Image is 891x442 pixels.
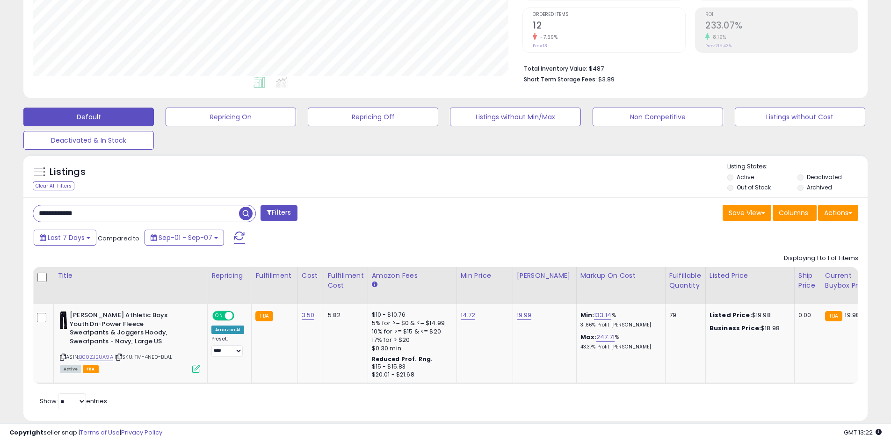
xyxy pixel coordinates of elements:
b: Total Inventory Value: [524,65,587,72]
img: 31cCe+Jaz8L._SL40_.jpg [60,311,67,330]
div: Markup on Cost [580,271,661,281]
span: Ordered Items [533,12,685,17]
div: seller snap | | [9,428,162,437]
div: 5% for >= $0 & <= $14.99 [372,319,449,327]
a: 133.14 [594,311,611,320]
a: 3.50 [302,311,315,320]
p: 43.37% Profit [PERSON_NAME] [580,344,658,350]
small: FBA [825,311,842,321]
strong: Copyright [9,428,43,437]
span: Compared to: [98,234,141,243]
div: 79 [669,311,698,319]
span: Show: entries [40,397,107,406]
div: Amazon AI [211,326,244,334]
p: Listing States: [727,162,868,171]
div: $20.01 - $21.68 [372,371,449,379]
div: Current Buybox Price [825,271,873,290]
label: Deactivated [807,173,842,181]
h2: 12 [533,20,685,33]
span: 2025-09-15 13:22 GMT [844,428,882,437]
b: Listed Price: [710,311,752,319]
div: Min Price [461,271,509,281]
small: -7.69% [537,34,558,41]
a: Privacy Policy [121,428,162,437]
span: 19.98 [845,311,860,319]
button: Default [23,108,154,126]
b: Max: [580,333,597,341]
a: 19.99 [517,311,532,320]
div: Fulfillable Quantity [669,271,702,290]
div: Preset: [211,336,244,357]
div: 10% for >= $15 & <= $20 [372,327,449,336]
a: 247.71 [596,333,615,342]
b: Reduced Prof. Rng. [372,355,433,363]
div: $18.98 [710,324,787,333]
span: All listings currently available for purchase on Amazon [60,365,81,373]
span: FBA [83,365,99,373]
th: The percentage added to the cost of goods (COGS) that forms the calculator for Min & Max prices. [576,267,665,304]
label: Archived [807,183,832,191]
span: $3.89 [598,75,615,84]
button: Repricing On [166,108,296,126]
div: $19.98 [710,311,787,319]
span: ROI [705,12,858,17]
div: ASIN: [60,311,200,372]
button: Filters [261,205,297,221]
div: $0.30 min [372,344,449,353]
div: 17% for > $20 [372,336,449,344]
small: Prev: 215.43% [705,43,732,49]
div: 5.82 [328,311,361,319]
button: Repricing Off [308,108,438,126]
label: Out of Stock [737,183,771,191]
small: Prev: 13 [533,43,547,49]
button: Listings without Cost [735,108,865,126]
span: Sep-01 - Sep-07 [159,233,212,242]
button: Columns [773,205,817,221]
button: Listings without Min/Max [450,108,580,126]
button: Last 7 Days [34,230,96,246]
button: Save View [723,205,771,221]
div: Displaying 1 to 1 of 1 items [784,254,858,263]
b: Business Price: [710,324,761,333]
p: 31.66% Profit [PERSON_NAME] [580,322,658,328]
div: % [580,311,658,328]
span: OFF [233,312,248,320]
b: [PERSON_NAME] Athletic Boys Youth Dri-Power Fleece Sweatpants & Joggers Hoody, Sweatpants - Navy,... [70,311,183,348]
span: ON [213,312,225,320]
b: Short Term Storage Fees: [524,75,597,83]
div: Fulfillment [255,271,293,281]
span: Last 7 Days [48,233,85,242]
h2: 233.07% [705,20,858,33]
div: 0.00 [798,311,814,319]
span: | SKU: TM-4NE0-BLAL [115,353,172,361]
small: Amazon Fees. [372,281,377,289]
button: Actions [818,205,858,221]
a: 14.72 [461,311,476,320]
small: 8.19% [710,34,726,41]
div: $15 - $15.83 [372,363,449,371]
a: Terms of Use [80,428,120,437]
div: Title [58,271,203,281]
small: FBA [255,311,273,321]
button: Deactivated & In Stock [23,131,154,150]
label: Active [737,173,754,181]
li: $487 [524,62,851,73]
div: % [580,333,658,350]
b: Min: [580,311,594,319]
div: [PERSON_NAME] [517,271,572,281]
h5: Listings [50,166,86,179]
div: $10 - $10.76 [372,311,449,319]
div: Listed Price [710,271,790,281]
div: Cost [302,271,320,281]
div: Ship Price [798,271,817,290]
div: Repricing [211,271,247,281]
a: B00ZJ2UA9A [79,353,113,361]
button: Sep-01 - Sep-07 [145,230,224,246]
button: Non Competitive [593,108,723,126]
div: Clear All Filters [33,181,74,190]
span: Columns [779,208,808,217]
div: Amazon Fees [372,271,453,281]
div: Fulfillment Cost [328,271,364,290]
